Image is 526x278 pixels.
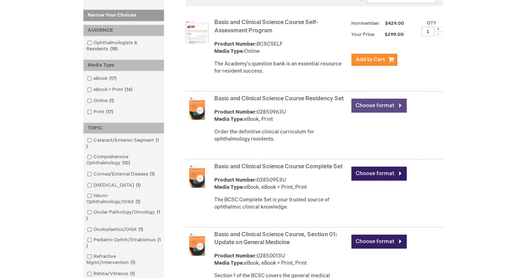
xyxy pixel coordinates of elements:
label: Qty [427,20,436,26]
strong: Product Number: [214,109,257,115]
a: Basic and Clinical Science Course, Section 01: Update on General Medicine [214,231,337,246]
strong: Narrow Your Choices [83,10,164,21]
span: 1 [148,171,156,177]
span: 1 [86,237,161,249]
strong: Nonmember: [351,19,380,28]
strong: Media Type: [214,184,244,190]
a: Pediatric Ophth/Strabismus1 [85,237,162,250]
a: Cataract/Anterior Segment1 [85,137,162,150]
a: Ophthalmologists & Residents18 [85,40,162,53]
a: Retina/Vitreous1 [85,270,138,277]
a: Cornea/External Disease1 [85,171,157,178]
span: 1 [137,227,145,232]
a: eBook + Print14 [85,86,135,93]
span: 1 [134,182,142,188]
a: Refractive Mgmt/Intervention1 [85,253,162,266]
img: Basic and Clinical Science Course, Section 01: Update on General Medicine [186,233,209,256]
a: Print17 [85,109,116,115]
a: Online1 [85,97,117,104]
img: Basic and Clinical Science Course Complete Set [186,165,209,188]
div: The BCSC Complete Set is your trusted source of ophthalmic clinical knowledge. [214,196,348,211]
span: 18 [108,46,119,52]
a: Basic and Clinical Science Course Residency Set [214,95,344,102]
span: 14 [123,87,134,92]
div: The Academy's question bank is an essential resource for resident success. [214,60,348,75]
strong: Media Type: [214,260,244,266]
a: Neuro-Ophthalmology/Orbit1 [85,192,162,205]
strong: Product Number: [214,41,257,47]
a: [MEDICAL_DATA]1 [85,182,143,189]
div: 02850963U eBook, Print [214,109,348,123]
a: Ocular Pathology/Oncology1 [85,209,162,222]
strong: Product Number: [214,253,257,259]
span: 1 [108,98,116,104]
a: Basic and Clinical Science Course Complete Set [214,163,343,170]
strong: Media Type: [214,48,244,54]
a: Oculoplastics/Orbit1 [85,226,146,233]
button: Add to Cart [351,54,397,66]
a: Choose format [351,99,407,113]
span: 1 [86,209,160,221]
a: Comprehensive Ophthalmology10 [85,154,162,167]
a: Basic and Clinical Science Course Self-Assessment Program [214,19,318,34]
span: Add to Cart [356,56,385,63]
a: Choose format [351,234,407,249]
img: Basic and Clinical Science Course Residency Set [186,97,209,120]
span: $299.00 [376,32,405,37]
span: 1 [128,271,137,277]
span: 10 [120,160,132,166]
span: $429.00 [384,20,405,26]
span: 17 [104,109,115,115]
span: 1 [134,199,142,205]
span: 17 [108,76,118,81]
input: Qty [421,27,434,36]
strong: Your Price: [351,32,375,37]
div: 02850953U eBook, eBook + Print, Print [214,177,348,191]
div: BCSCSELF Online [214,41,348,55]
span: 1 [129,260,137,265]
div: 02850013U eBook, eBook + Print, Print [214,252,348,267]
div: AUDIENCE [83,25,164,36]
div: Media Type [83,60,164,71]
strong: Product Number: [214,177,257,183]
div: Order the definitive clinical curriculum for ophthalmology residents. [214,128,348,143]
img: Basic and Clinical Science Course Self-Assessment Program [186,20,209,44]
a: eBook17 [85,75,119,82]
a: Choose format [351,167,407,181]
span: 1 [86,137,159,149]
div: TOPIC [83,123,164,134]
strong: Media Type: [214,116,244,122]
